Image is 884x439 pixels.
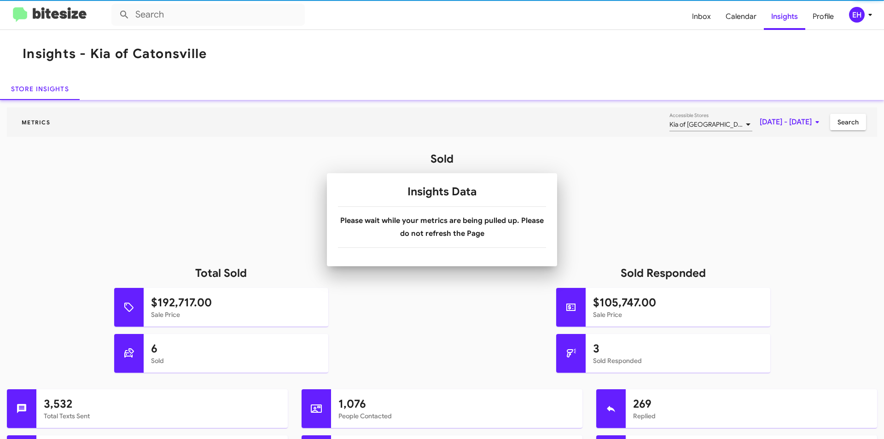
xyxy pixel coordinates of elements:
[837,114,859,130] span: Search
[338,411,575,421] mat-card-subtitle: People Contacted
[764,3,805,30] span: Insights
[23,47,207,61] h1: Insights - Kia of Catonsville
[685,3,718,30] span: Inbox
[633,397,870,411] h1: 269
[442,266,884,281] h1: Sold Responded
[633,411,870,421] mat-card-subtitle: Replied
[338,184,546,199] h1: Insights Data
[593,341,763,356] h1: 3
[849,7,865,23] div: EH
[760,114,823,130] span: [DATE] - [DATE]
[718,3,764,30] span: Calendar
[593,356,763,365] mat-card-subtitle: Sold Responded
[151,310,321,319] mat-card-subtitle: Sale Price
[593,310,763,319] mat-card-subtitle: Sale Price
[151,356,321,365] mat-card-subtitle: Sold
[44,411,280,421] mat-card-subtitle: Total Texts Sent
[111,4,305,26] input: Search
[340,216,544,238] b: Please wait while your metrics are being pulled up. Please do not refresh the Page
[669,120,750,129] span: Kia of [GEOGRAPHIC_DATA]
[151,295,321,310] h1: $192,717.00
[338,397,575,411] h1: 1,076
[151,341,321,356] h1: 6
[44,397,280,411] h1: 3,532
[805,3,841,30] span: Profile
[14,119,58,126] span: Metrics
[593,295,763,310] h1: $105,747.00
